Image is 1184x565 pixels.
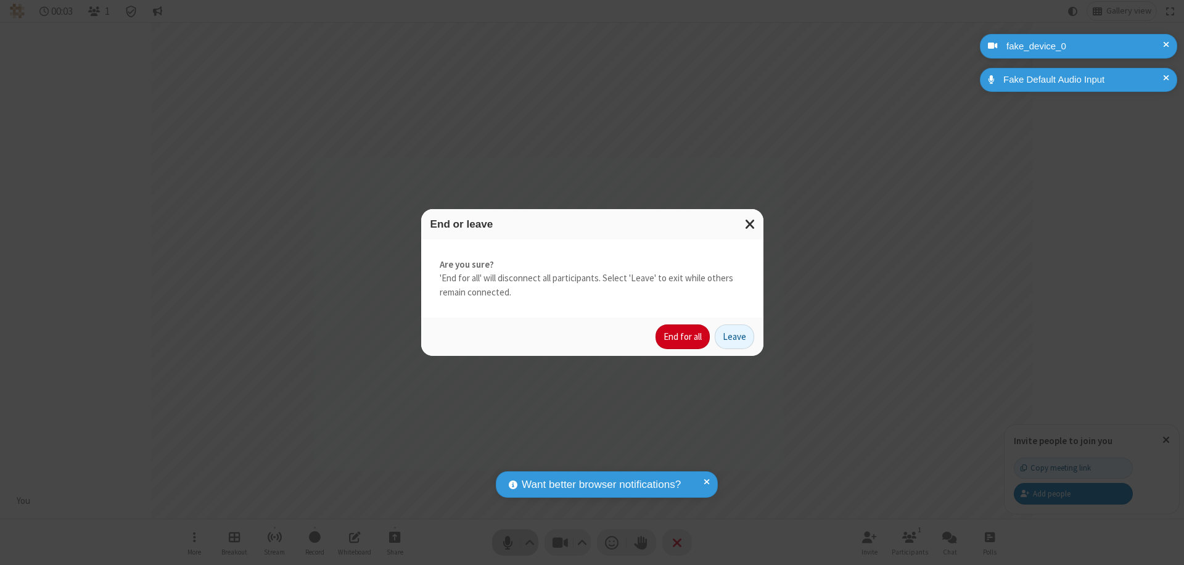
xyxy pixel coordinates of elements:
[715,324,754,349] button: Leave
[738,209,763,239] button: Close modal
[656,324,710,349] button: End for all
[1002,39,1168,54] div: fake_device_0
[430,218,754,230] h3: End or leave
[999,73,1168,87] div: Fake Default Audio Input
[421,239,763,318] div: 'End for all' will disconnect all participants. Select 'Leave' to exit while others remain connec...
[440,258,745,272] strong: Are you sure?
[522,477,681,493] span: Want better browser notifications?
